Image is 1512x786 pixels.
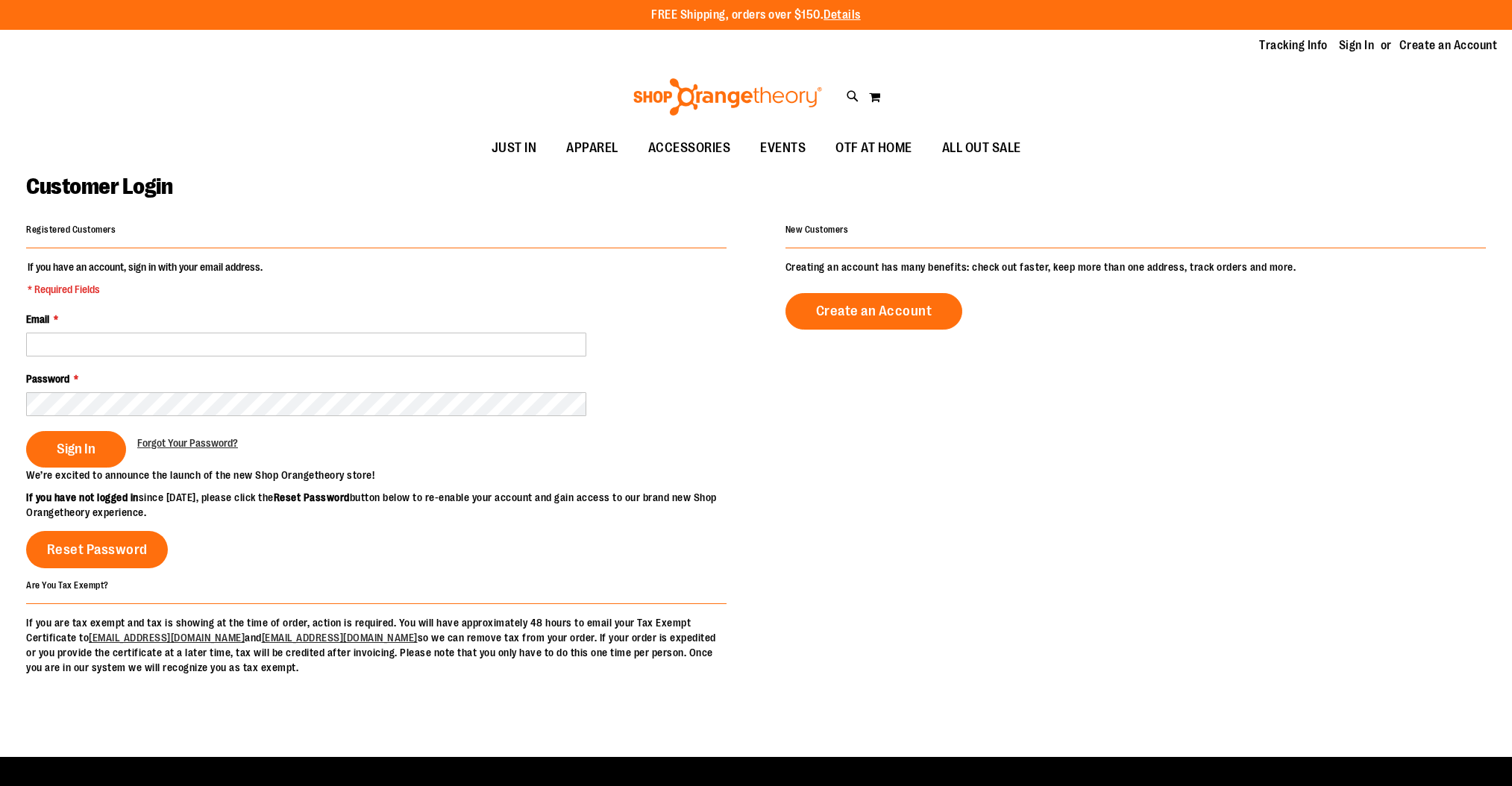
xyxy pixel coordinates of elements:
[651,7,861,24] p: FREE Shipping, orders over $150.
[760,131,806,165] span: EVENTS
[26,260,264,297] legend: If you have an account, sign in with your email address.
[816,303,932,319] span: Create an Account
[274,491,350,503] strong: Reset Password
[26,373,69,385] span: Password
[26,491,139,503] strong: If you have not logged in
[1399,37,1498,54] a: Create an Account
[26,468,756,482] p: We’re excited to announce the launch of the new Shop Orangetheory store!
[566,131,618,165] span: APPAREL
[785,224,849,235] strong: New Customers
[26,531,168,568] a: Reset Password
[137,437,238,449] span: Forgot Your Password?
[26,224,116,235] strong: Registered Customers
[26,490,756,520] p: since [DATE], please click the button below to re-enable your account and gain access to our bran...
[262,632,418,644] a: [EMAIL_ADDRESS][DOMAIN_NAME]
[28,282,263,297] span: * Required Fields
[47,541,148,558] span: Reset Password
[26,615,727,675] p: If you are tax exempt and tax is showing at the time of order, action is required. You will have ...
[137,436,238,450] a: Forgot Your Password?
[835,131,912,165] span: OTF AT HOME
[785,260,1486,274] p: Creating an account has many benefits: check out faster, keep more than one address, track orders...
[1339,37,1375,54] a: Sign In
[57,441,95,457] span: Sign In
[26,174,172,199] span: Customer Login
[492,131,537,165] span: JUST IN
[942,131,1021,165] span: ALL OUT SALE
[824,8,861,22] a: Details
[89,632,245,644] a: [EMAIL_ADDRESS][DOMAIN_NAME]
[1259,37,1328,54] a: Tracking Info
[631,78,824,116] img: Shop Orangetheory
[26,313,49,325] span: Email
[785,293,963,330] a: Create an Account
[26,579,109,590] strong: Are You Tax Exempt?
[26,431,126,468] button: Sign In
[648,131,731,165] span: ACCESSORIES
